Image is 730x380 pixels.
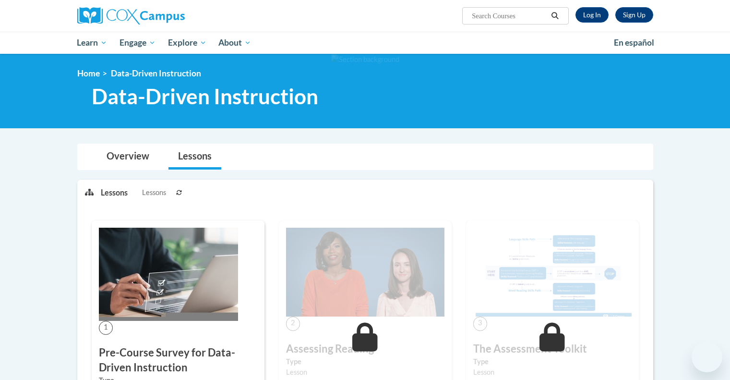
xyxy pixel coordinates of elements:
img: Cox Campus [77,7,185,25]
span: Explore [168,37,206,49]
span: En español [614,37,654,48]
iframe: Button to launch messaging window [692,342,722,372]
h3: The Assessment Toolkit [473,342,632,356]
a: Overview [97,144,159,170]
h3: Pre-Course Survey for Data-Driven Instruction [99,345,257,375]
div: Lesson [473,367,632,378]
a: About [212,32,257,54]
a: En español [608,33,660,53]
a: Engage [113,32,162,54]
a: Log In [575,7,609,23]
span: 2 [286,317,300,331]
div: Lesson [286,367,444,378]
p: Lessons [101,187,128,198]
a: Home [77,68,100,78]
div: Main menu [63,32,668,54]
i:  [550,12,559,20]
input: Search Courses [471,10,548,22]
img: Course Image [473,228,632,317]
img: Section background [331,54,399,65]
img: Course Image [99,228,238,321]
label: Type [473,356,632,367]
span: About [218,37,251,49]
span: 3 [473,317,487,331]
span: 1 [99,321,113,335]
span: Learn [77,37,107,49]
a: Learn [71,32,114,54]
span: Engage [120,37,156,49]
a: Cox Campus [77,7,260,25]
img: Course Image [286,228,444,317]
a: Lessons [168,144,221,170]
button: Search [548,10,562,22]
span: Data-Driven Instruction [111,68,201,78]
span: Lessons [142,187,166,198]
label: Type [286,356,444,367]
h3: Assessing Reading [286,342,444,356]
span: Data-Driven Instruction [92,84,318,109]
a: Explore [162,32,213,54]
a: Register [615,7,653,23]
